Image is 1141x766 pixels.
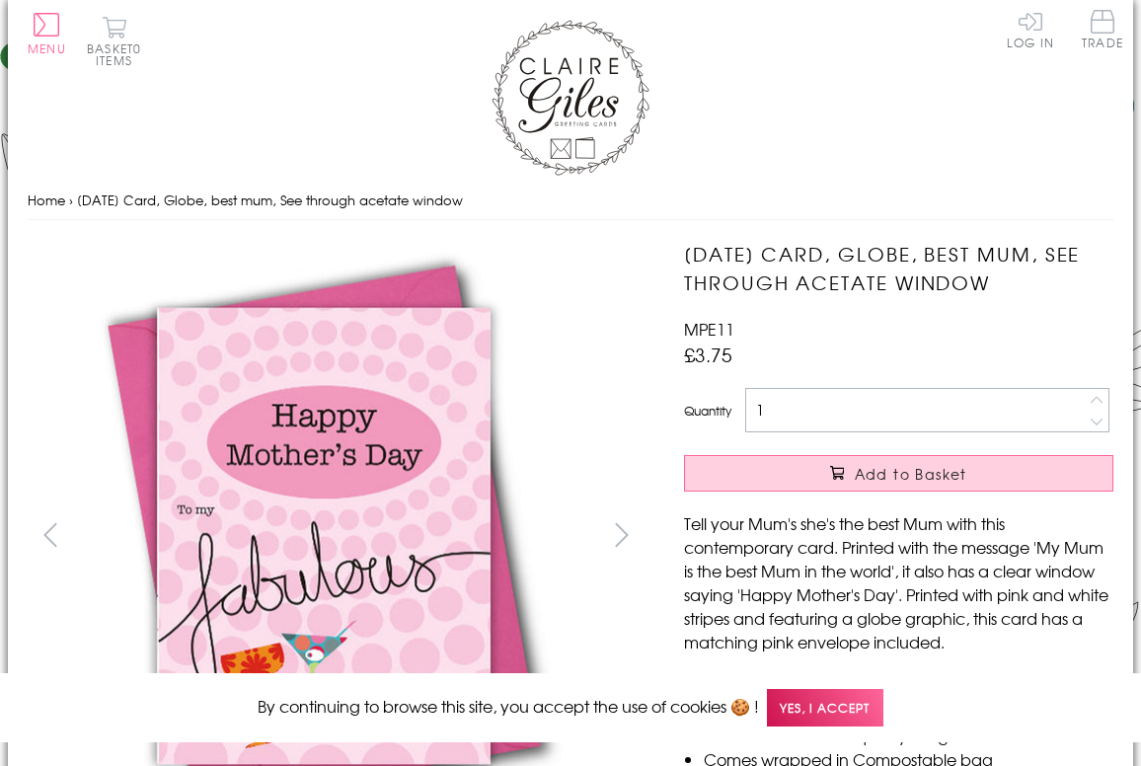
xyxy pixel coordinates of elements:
a: Home [28,191,65,209]
button: next [600,512,645,557]
a: Trade [1082,10,1123,52]
img: Claire Giles Greetings Cards [492,20,649,176]
span: £3.75 [684,341,732,368]
p: Tell your Mum's she's the best Mum with this contemporary card. Printed with the message 'My Mum ... [684,511,1113,653]
button: Add to Basket [684,455,1113,492]
span: 0 items [96,39,141,69]
span: [DATE] Card, Globe, best mum, See through acetate window [77,191,463,209]
span: Add to Basket [855,464,967,484]
span: Yes, I accept [767,689,883,728]
span: Trade [1082,10,1123,48]
label: Quantity [684,402,731,420]
button: prev [28,512,72,557]
a: Log In [1007,10,1054,48]
nav: breadcrumbs [28,181,1113,221]
h1: [DATE] Card, Globe, best mum, See through acetate window [684,240,1113,297]
button: Menu [28,13,66,54]
button: Basket0 items [87,16,141,66]
span: Menu [28,39,66,57]
span: › [69,191,73,209]
span: MPE11 [684,317,734,341]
